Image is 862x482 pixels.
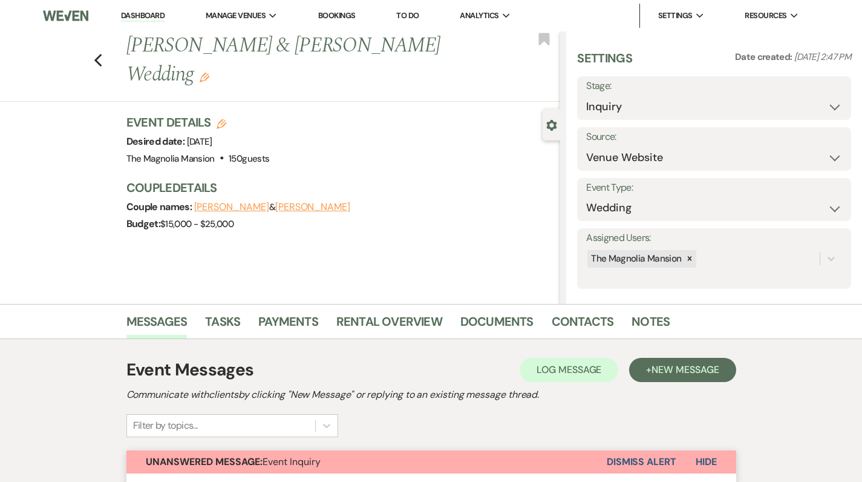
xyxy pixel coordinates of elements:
[629,358,736,382] button: +New Message
[794,51,851,63] span: [DATE] 2:47 PM
[586,179,842,197] label: Event Type:
[586,229,842,247] label: Assigned Users:
[520,358,618,382] button: Log Message
[318,10,356,21] a: Bookings
[552,312,614,338] a: Contacts
[126,31,469,89] h1: [PERSON_NAME] & [PERSON_NAME] Wedding
[126,114,270,131] h3: Event Details
[160,218,233,230] span: $15,000 - $25,000
[396,10,419,21] a: To Do
[126,388,736,402] h2: Communicate with clients by clicking "New Message" or replying to an existing message thread.
[200,71,209,82] button: Edit
[126,153,215,165] span: The Magnolia Mansion
[632,312,670,338] a: Notes
[205,312,240,338] a: Tasks
[546,119,557,130] button: Close lead details
[651,363,719,376] span: New Message
[607,451,676,474] button: Dismiss Alert
[126,200,194,213] span: Couple names:
[126,312,188,338] a: Messages
[336,312,442,338] a: Rental Overview
[194,201,350,213] span: &
[229,153,269,165] span: 150 guests
[537,363,601,376] span: Log Message
[275,202,350,212] button: [PERSON_NAME]
[676,451,736,474] button: Hide
[587,250,683,268] div: The Magnolia Mansion
[586,128,842,146] label: Source:
[126,217,161,230] span: Budget:
[133,418,198,433] div: Filter by topics...
[658,10,693,22] span: Settings
[460,10,498,22] span: Analytics
[745,10,786,22] span: Resources
[194,202,269,212] button: [PERSON_NAME]
[206,10,266,22] span: Manage Venues
[146,455,321,468] span: Event Inquiry
[126,357,254,383] h1: Event Messages
[146,455,263,468] strong: Unanswered Message:
[121,10,165,22] a: Dashboard
[586,78,842,95] label: Stage:
[43,3,88,28] img: Weven Logo
[126,135,187,148] span: Desired date:
[735,51,794,63] span: Date created:
[126,179,549,196] h3: Couple Details
[126,451,607,474] button: Unanswered Message:Event Inquiry
[258,312,318,338] a: Payments
[577,50,632,76] h3: Settings
[696,455,717,468] span: Hide
[460,312,534,338] a: Documents
[187,136,212,148] span: [DATE]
